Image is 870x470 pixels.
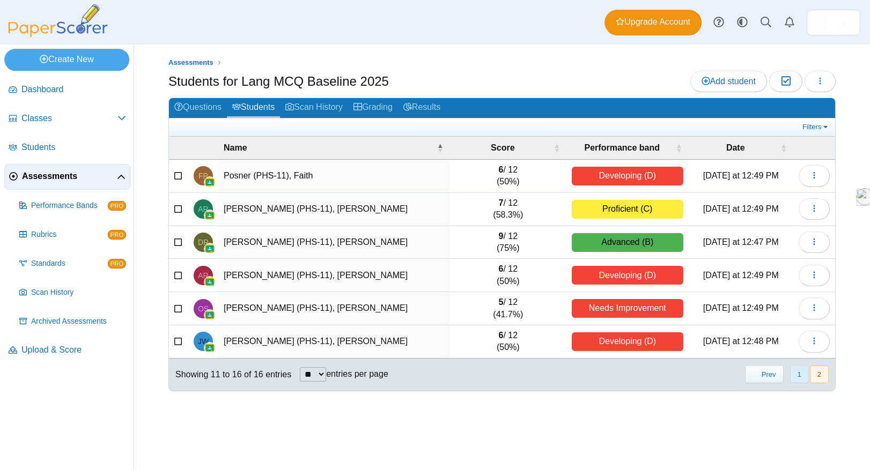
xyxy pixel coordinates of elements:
span: Upload & Score [21,344,126,356]
b: 6 [499,331,504,340]
a: Students [4,135,130,161]
td: [PERSON_NAME] (PHS-11), [PERSON_NAME] [218,325,450,359]
span: Score [491,143,514,152]
span: Performance Bands [31,200,108,211]
span: Dashboard [21,84,126,95]
div: Developing (D) [572,332,683,351]
a: Upload & Score [4,338,130,363]
div: Needs Improvement [572,299,683,318]
td: [PERSON_NAME] (PHS-11), [PERSON_NAME] [218,193,450,226]
a: Add student [690,71,767,92]
div: Proficient (C) [572,200,683,219]
label: entries per page [326,369,388,378]
a: Upgrade Account [604,10,702,35]
td: / 12 (50%) [450,325,566,359]
span: Faith Posner (PHS-11) [198,172,208,180]
a: Create New [4,49,129,70]
a: Performance Bands PRO [15,193,130,219]
img: PaperScorer [4,4,112,37]
td: [PERSON_NAME] (PHS-11), [PERSON_NAME] [218,259,450,292]
span: Classes [21,113,117,124]
span: Olivia Sprano (PHS-11) [198,305,209,312]
div: Developing (D) [572,266,683,285]
div: Developing (D) [572,167,683,185]
span: Archived Assessments [31,316,126,327]
span: Students [21,141,126,153]
a: Archived Assessments [15,309,130,334]
time: [DATE] at 12:48 PM [703,337,779,346]
time: [DATE] at 12:49 PM [703,204,779,213]
td: / 12 (41.7%) [450,292,566,325]
time: [DATE] at 12:49 PM [703,303,779,312]
span: Andy Rodriguez (PHS-11) [198,272,208,279]
td: Posner (PHS-11), Faith [218,160,450,193]
time: [DATE] at 12:49 PM [703,171,779,180]
span: PRO [108,259,126,268]
span: Performance band : Activate to sort [676,137,682,159]
a: Standards PRO [15,251,130,277]
nav: pagination [744,365,829,383]
td: / 12 (58.3%) [450,193,566,226]
img: googleClassroom-logo.png [204,210,215,221]
span: Date [726,143,745,152]
img: googleClassroom-logo.png [204,342,215,353]
img: googleClassroom-logo.png [204,177,215,188]
img: googleClassroom-logo.png [204,243,215,254]
button: 2 [810,365,829,383]
a: Rubrics PRO [15,222,130,248]
span: Jack Wilder (PHS-11) [198,338,209,345]
span: Date : Activate to sort [780,137,787,159]
a: Classes [4,106,130,132]
span: Kevin Levesque [825,14,842,31]
div: Showing 11 to 16 of 16 entries [169,359,291,391]
button: Previous [745,365,783,383]
td: [PERSON_NAME] (PHS-11), [PERSON_NAME] [218,292,450,325]
a: ps.aVEBcgCxQUDAswXp [807,10,860,35]
span: Upgrade Account [616,16,690,28]
b: 5 [499,297,504,307]
a: PaperScorer [4,29,112,39]
a: Grading [348,98,398,118]
a: Scan History [15,280,130,305]
img: googleClassroom-logo.png [204,277,215,287]
span: Assessments [168,58,213,66]
span: Add student [702,77,756,86]
span: Anna Radziewicz (PHS-11) [198,205,208,213]
td: / 12 (50%) [450,160,566,193]
td: / 12 (75%) [450,226,566,259]
a: Results [398,98,446,118]
span: Assessments [22,170,117,182]
span: Dominic Robinson (PHS-11) [198,238,209,246]
a: Dashboard [4,77,130,103]
span: Standards [31,258,108,269]
span: PRO [108,201,126,211]
span: Scan History [31,287,126,298]
span: Rubrics [31,229,108,240]
a: Filters [800,122,832,132]
b: 6 [499,264,504,273]
b: 9 [499,232,504,241]
a: Students [227,98,280,118]
div: Advanced (B) [572,233,683,252]
img: googleClassroom-logo.png [204,310,215,320]
span: PRO [108,230,126,240]
button: 1 [790,365,809,383]
b: 7 [499,198,504,207]
span: Performance band [585,143,660,152]
img: ps.aVEBcgCxQUDAswXp [825,14,842,31]
time: [DATE] at 12:49 PM [703,271,779,280]
span: Name [224,143,247,152]
span: Score : Activate to sort [554,137,560,159]
a: Questions [169,98,227,118]
a: Assessments [4,164,130,190]
td: / 12 (50%) [450,259,566,292]
h1: Students for Lang MCQ Baseline 2025 [168,72,389,91]
time: [DATE] at 12:47 PM [703,237,779,247]
span: Name : Activate to invert sorting [437,137,444,159]
a: Alerts [778,11,801,34]
a: Assessments [166,56,216,70]
td: [PERSON_NAME] (PHS-11), [PERSON_NAME] [218,226,450,259]
b: 6 [499,165,504,174]
a: Scan History [280,98,348,118]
